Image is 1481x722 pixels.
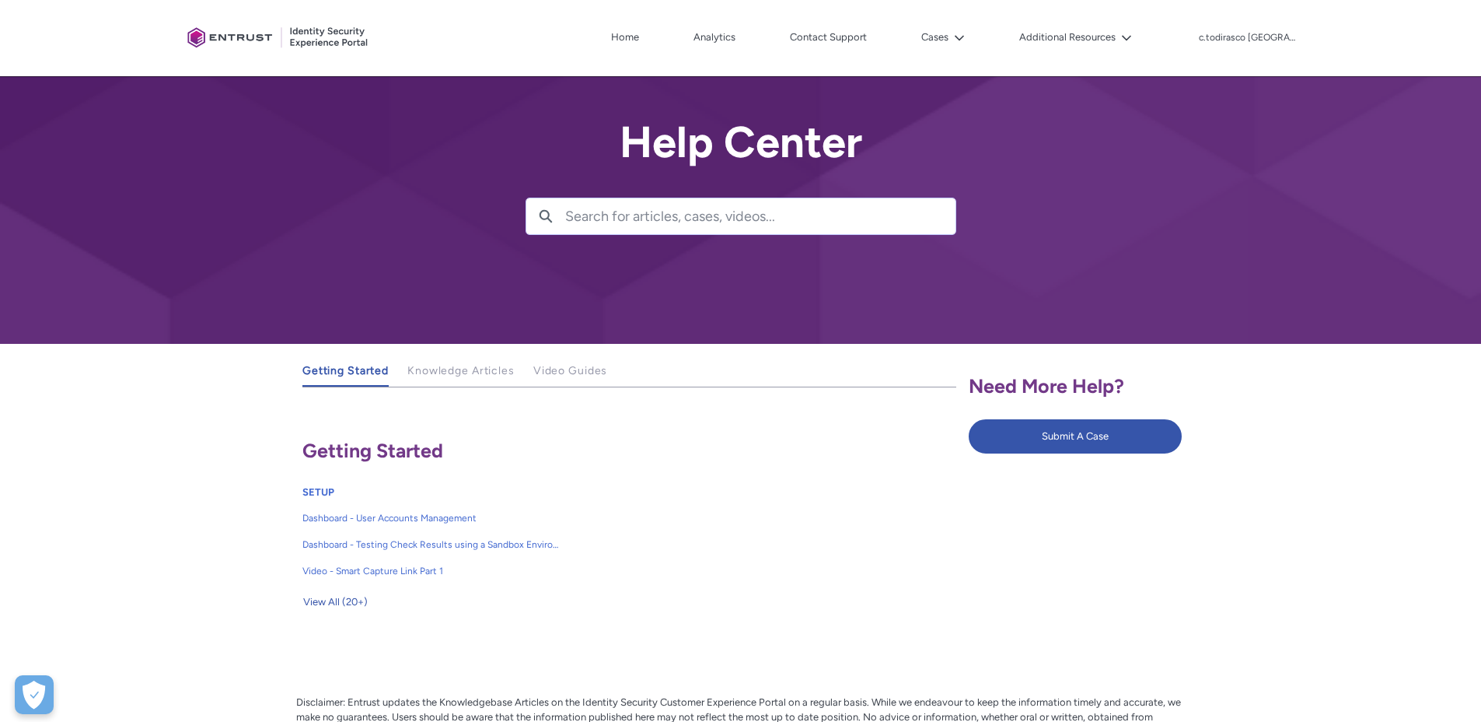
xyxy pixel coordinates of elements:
[1198,29,1301,44] button: User Profile c.todirasco moldova
[302,558,561,584] a: Video - Smart Capture Link Part 1
[1199,33,1300,44] p: c.todirasco [GEOGRAPHIC_DATA]
[15,675,54,714] button: Open Preferences
[302,505,561,531] a: Dashboard - User Accounts Management
[526,198,565,234] button: Search
[302,564,561,578] span: Video - Smart Capture Link Part 1
[786,26,871,49] a: Contact Support
[969,374,1124,398] span: Need More Help?
[302,364,389,377] span: Getting Started
[565,198,955,234] input: Search for articles, cases, videos...
[533,356,608,387] a: Video Guides
[15,675,54,714] div: Cookie Preferences
[917,26,969,49] button: Cases
[302,590,369,615] button: View All (20+)
[302,531,561,558] a: Dashboard - Testing Check Results using a Sandbox Environment
[690,26,739,49] a: Analytics, opens in new tab
[302,538,561,552] span: Dashboard - Testing Check Results using a Sandbox Environment
[526,118,956,166] h2: Help Center
[407,356,515,387] a: Knowledge Articles
[607,26,643,49] a: Home
[302,486,334,498] a: SETUP
[302,439,443,462] span: Getting Started
[533,364,608,377] span: Video Guides
[407,364,515,377] span: Knowledge Articles
[302,356,389,387] a: Getting Started
[302,511,561,525] span: Dashboard - User Accounts Management
[1015,26,1136,49] button: Additional Resources
[303,591,368,614] span: View All (20+)
[969,419,1182,454] button: Submit A Case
